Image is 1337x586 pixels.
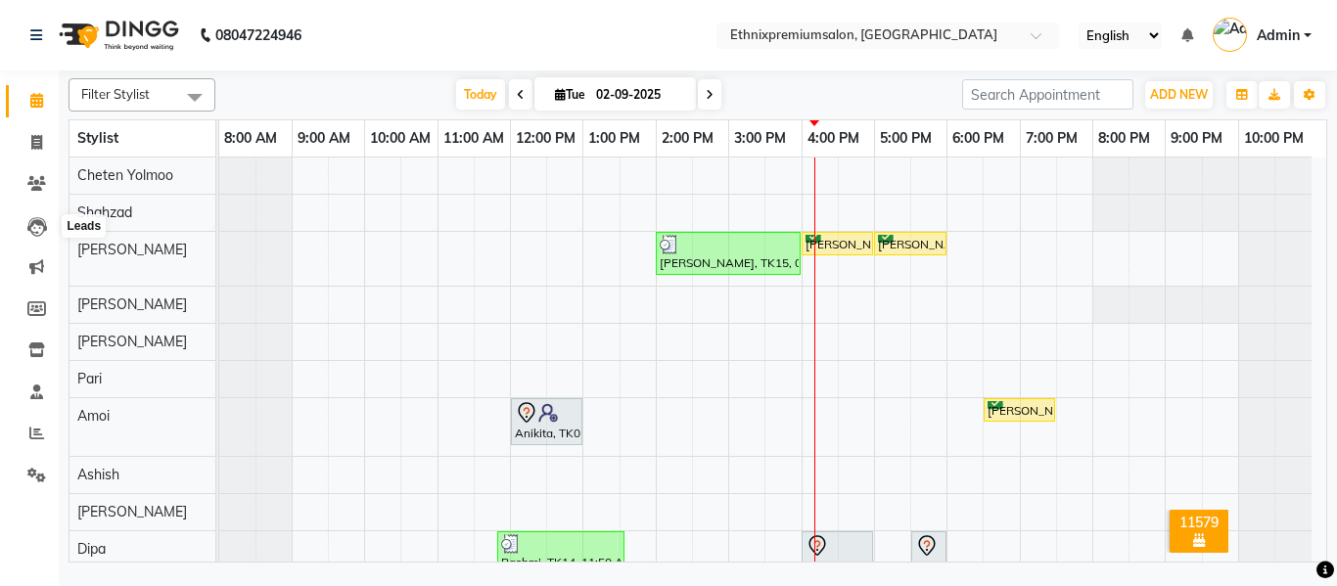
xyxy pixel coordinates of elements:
b: 08047224946 [215,8,301,63]
a: 8:00 PM [1093,124,1155,153]
a: 9:00 PM [1166,124,1227,153]
a: 11:00 AM [438,124,509,153]
span: [PERSON_NAME] [77,333,187,350]
span: Ashish [77,466,119,483]
a: 6:00 PM [947,124,1009,153]
div: Rashmi, TK14, 11:50 AM-01:35 PM, Threading - Eye Brows,Express Wash - Women Repair Wash,Haircut -... [499,534,622,571]
div: [PERSON_NAME], TK17, 04:00 PM-05:00 PM, Haircut - Premier Men Hair Cut [804,235,871,253]
div: [PERSON_NAME], TK17, 05:00 PM-06:00 PM, Haircut - Premier Men Hair Cut [876,235,945,253]
div: Leads [62,214,106,238]
a: 3:00 PM [729,124,791,153]
span: Dipa [77,540,106,558]
input: Search Appointment [962,79,1133,110]
a: 2:00 PM [657,124,718,153]
a: 9:00 AM [293,124,355,153]
div: [PERSON_NAME], TK02, 04:00 PM-05:00 PM, Haircut - Premier Women Hair Cut [804,534,871,575]
a: 1:00 PM [583,124,645,153]
a: 10:00 AM [365,124,436,153]
a: 10:00 PM [1239,124,1309,153]
img: logo [50,8,184,63]
div: [PERSON_NAME], TK11, 05:30 PM-06:00 PM, Hair Therapies - Organic Treatment [913,534,945,575]
span: Pari [77,370,102,387]
span: Shahzad [77,203,132,221]
span: ADD NEW [1150,87,1208,102]
a: 4:00 PM [803,124,864,153]
input: 2025-09-02 [590,80,688,110]
div: 11579 [1174,514,1224,531]
div: [PERSON_NAME], TK07, 06:30 PM-07:30 PM, Nail Extension - Gel Polish Removal([DEMOGRAPHIC_DATA]) [986,401,1053,420]
div: [PERSON_NAME], TK15, 02:00 PM-04:00 PM, Haircut - Premier Women Hair Cut,Hair Colour - Root Touch... [658,235,799,272]
span: [PERSON_NAME] [77,295,187,313]
a: 12:00 PM [511,124,580,153]
a: 7:00 PM [1021,124,1083,153]
span: Amoi [77,407,110,425]
a: 5:00 PM [875,124,937,153]
span: Tue [550,87,590,102]
button: ADD NEW [1145,81,1213,109]
span: Today [456,79,505,110]
span: [PERSON_NAME] [77,241,187,258]
a: 8:00 AM [219,124,282,153]
div: Anikita, TK04, 12:00 PM-01:00 PM, Nail Extension - Gel Polish Removal([DEMOGRAPHIC_DATA]) [513,401,580,442]
span: Cheten Yolmoo [77,166,173,184]
span: Admin [1257,25,1300,46]
span: Filter Stylist [81,86,150,102]
span: Stylist [77,129,118,147]
img: Admin [1213,18,1247,52]
span: [PERSON_NAME] [77,503,187,520]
